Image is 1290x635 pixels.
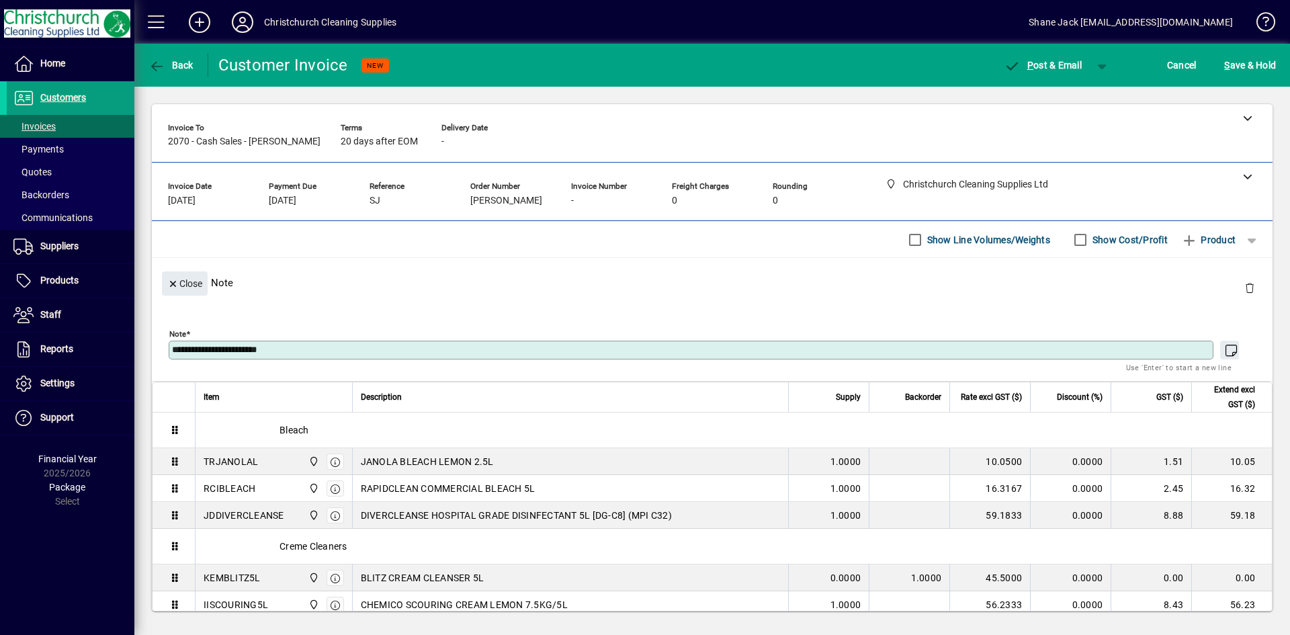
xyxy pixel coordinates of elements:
[49,482,85,493] span: Package
[361,509,672,522] span: DIVERCLEANSE HOSPITAL GRADE DISINFECTANT 5L [DG-C8] (MPI C32)
[169,329,186,339] mat-label: Note
[341,136,418,147] span: 20 days after EOM
[38,454,97,464] span: Financial Year
[167,273,202,295] span: Close
[7,264,134,298] a: Products
[1191,591,1272,618] td: 56.23
[924,233,1050,247] label: Show Line Volumes/Weights
[1030,475,1111,502] td: 0.0000
[159,277,211,289] app-page-header-button: Close
[1030,502,1111,529] td: 0.0000
[836,390,861,405] span: Supply
[7,47,134,81] a: Home
[1164,53,1200,77] button: Cancel
[305,508,320,523] span: Christchurch Cleaning Supplies Ltd
[367,61,384,70] span: NEW
[1181,229,1236,251] span: Product
[196,413,1272,448] div: Bleach
[905,390,941,405] span: Backorder
[40,275,79,286] span: Products
[1200,382,1255,412] span: Extend excl GST ($)
[1234,282,1266,294] app-page-header-button: Delete
[773,196,778,206] span: 0
[221,10,264,34] button: Profile
[204,598,268,611] div: IISCOURING5L
[196,529,1272,564] div: Creme Cleaners
[958,482,1022,495] div: 16.3167
[1191,502,1272,529] td: 59.18
[911,571,942,585] span: 1.0000
[152,258,1273,307] div: Note
[830,509,861,522] span: 1.0000
[997,53,1088,77] button: Post & Email
[204,455,258,468] div: TRJANOLAL
[7,206,134,229] a: Communications
[1111,475,1191,502] td: 2.45
[1004,60,1082,71] span: ost & Email
[218,54,348,76] div: Customer Invoice
[1191,475,1272,502] td: 16.32
[1224,54,1276,76] span: ave & Hold
[361,482,535,495] span: RAPIDCLEAN COMMERCIAL BLEACH 5L
[269,196,296,206] span: [DATE]
[361,455,494,468] span: JANOLA BLEACH LEMON 2.5L
[1111,502,1191,529] td: 8.88
[958,509,1022,522] div: 59.1833
[145,53,197,77] button: Back
[961,390,1022,405] span: Rate excl GST ($)
[958,455,1022,468] div: 10.0500
[7,161,134,183] a: Quotes
[134,53,208,77] app-page-header-button: Back
[1057,390,1103,405] span: Discount (%)
[13,189,69,200] span: Backorders
[361,571,484,585] span: BLITZ CREAM CLEANSER 5L
[830,482,861,495] span: 1.0000
[1191,564,1272,591] td: 0.00
[1246,3,1273,46] a: Knowledge Base
[13,167,52,177] span: Quotes
[361,598,568,611] span: CHEMICO SCOURING CREAM LEMON 7.5KG/5L
[204,482,255,495] div: RCIBLEACH
[830,598,861,611] span: 1.0000
[305,597,320,612] span: Christchurch Cleaning Supplies Ltd
[958,571,1022,585] div: 45.5000
[830,571,861,585] span: 0.0000
[1191,448,1272,475] td: 10.05
[1234,271,1266,304] button: Delete
[370,196,380,206] span: SJ
[148,60,193,71] span: Back
[40,241,79,251] span: Suppliers
[470,196,542,206] span: [PERSON_NAME]
[204,509,284,522] div: JDDIVERCLEANSE
[1111,564,1191,591] td: 0.00
[361,390,402,405] span: Description
[1030,448,1111,475] td: 0.0000
[40,378,75,388] span: Settings
[1111,448,1191,475] td: 1.51
[305,570,320,585] span: Christchurch Cleaning Supplies Ltd
[1126,359,1232,375] mat-hint: Use 'Enter' to start a new line
[1029,11,1233,33] div: Shane Jack [EMAIL_ADDRESS][DOMAIN_NAME]
[204,571,261,585] div: KEMBLITZ5L
[7,183,134,206] a: Backorders
[264,11,396,33] div: Christchurch Cleaning Supplies
[1090,233,1168,247] label: Show Cost/Profit
[7,367,134,400] a: Settings
[7,138,134,161] a: Payments
[1174,228,1242,252] button: Product
[168,196,196,206] span: [DATE]
[7,298,134,332] a: Staff
[1030,564,1111,591] td: 0.0000
[958,598,1022,611] div: 56.2333
[571,196,574,206] span: -
[204,390,220,405] span: Item
[40,58,65,69] span: Home
[305,481,320,496] span: Christchurch Cleaning Supplies Ltd
[40,92,86,103] span: Customers
[13,121,56,132] span: Invoices
[1156,390,1183,405] span: GST ($)
[7,115,134,138] a: Invoices
[40,412,74,423] span: Support
[13,144,64,155] span: Payments
[162,271,208,296] button: Close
